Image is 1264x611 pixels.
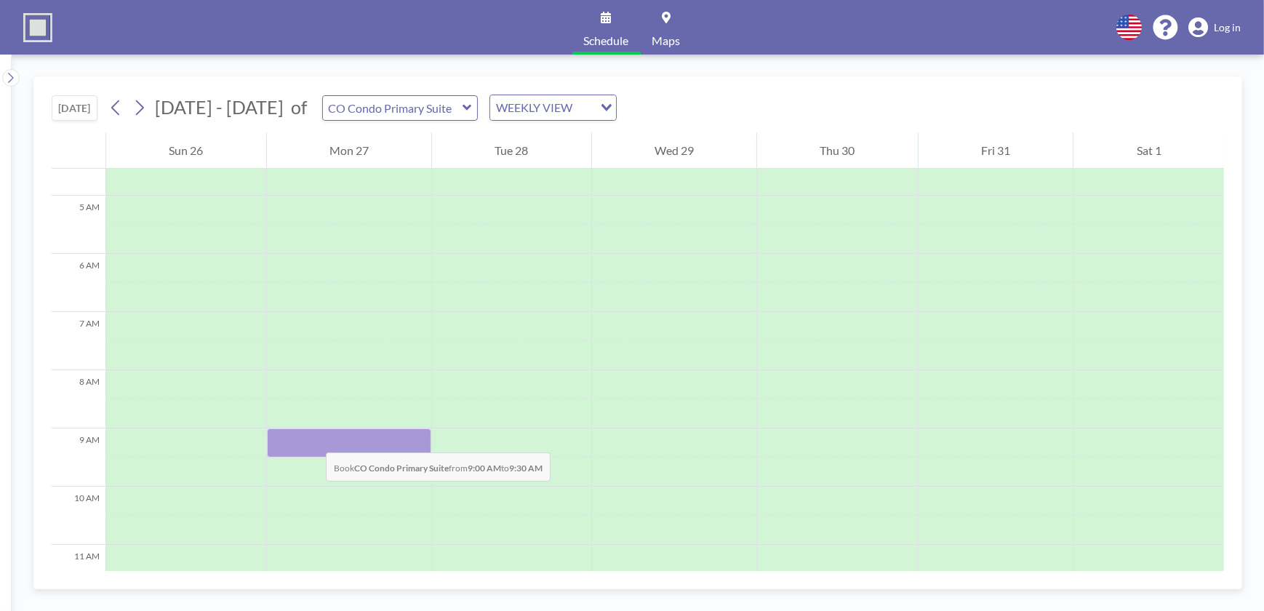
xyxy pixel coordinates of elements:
[1073,132,1224,169] div: Sat 1
[757,132,918,169] div: Thu 30
[1214,21,1241,34] span: Log in
[52,370,105,428] div: 8 AM
[52,487,105,545] div: 10 AM
[1188,17,1241,38] a: Log in
[490,95,616,120] div: Search for option
[267,132,432,169] div: Mon 27
[23,13,52,42] img: organization-logo
[432,132,591,169] div: Tue 28
[52,196,105,254] div: 5 AM
[919,132,1073,169] div: Fri 31
[52,545,105,603] div: 11 AM
[52,428,105,487] div: 9 AM
[323,96,463,120] input: CO Condo Primary Suite
[155,96,284,118] span: [DATE] - [DATE]
[106,132,266,169] div: Sun 26
[468,463,501,474] b: 9:00 AM
[584,35,629,47] span: Schedule
[291,96,307,119] span: of
[52,95,97,121] button: [DATE]
[592,132,757,169] div: Wed 29
[326,452,551,482] span: Book from to
[493,98,575,117] span: WEEKLY VIEW
[652,35,681,47] span: Maps
[354,463,449,474] b: CO Condo Primary Suite
[577,98,592,117] input: Search for option
[52,312,105,370] div: 7 AM
[52,254,105,312] div: 6 AM
[509,463,543,474] b: 9:30 AM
